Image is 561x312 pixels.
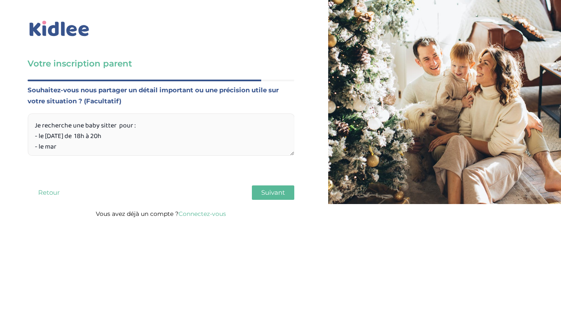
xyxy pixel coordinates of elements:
img: logo_kidlee_bleu [28,19,91,39]
p: Vous avez déjà un compte ? [28,208,294,219]
button: Retour [28,185,70,200]
h3: Votre inscription parent [28,58,294,69]
label: Souhaitez-vous nous partager un détail important ou une précision utile sur votre situation ? (Fa... [28,85,294,107]
button: Suivant [252,185,294,200]
span: Suivant [261,188,285,196]
a: Connectez-vous [179,210,226,218]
